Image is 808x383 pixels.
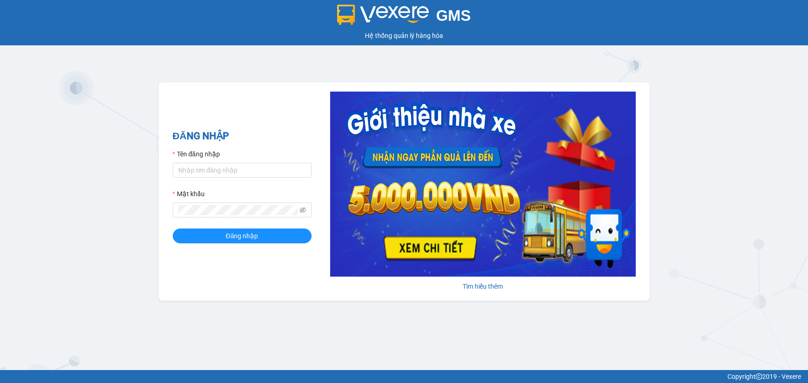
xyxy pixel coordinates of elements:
[7,371,801,382] div: Copyright 2019 - Vexere
[173,189,205,199] label: Mật khẩu
[2,31,806,41] div: Hệ thống quản lý hàng hóa
[226,231,258,241] span: Đăng nhập
[337,14,471,21] a: GMS
[173,129,312,144] h2: ĐĂNG NHẬP
[330,281,636,291] div: Tìm hiểu thêm
[337,5,429,25] img: logo 2
[173,163,312,178] input: Tên đăng nhập
[756,373,762,380] span: copyright
[330,92,636,277] img: banner-0
[173,229,312,243] button: Đăng nhập
[300,207,306,213] span: eye-invisible
[178,205,298,215] input: Mật khẩu
[436,7,471,24] span: GMS
[173,149,220,159] label: Tên đăng nhập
